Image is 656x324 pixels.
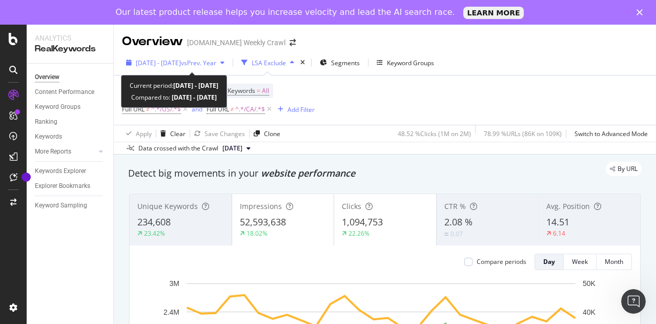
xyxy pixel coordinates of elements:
button: Segments [316,54,364,71]
span: ≠ [146,105,150,113]
a: Keywords Explorer [35,166,106,177]
span: ^.*/CA/.*$ [235,102,265,117]
div: Data crossed with the Crawl [138,144,218,153]
button: Save Changes [190,125,245,142]
div: times [298,58,307,68]
a: More Reports [35,146,96,157]
div: 0.07 [450,230,463,238]
button: [DATE] [218,142,255,155]
button: Clone [250,125,280,142]
b: [DATE] - [DATE] [170,93,217,102]
div: 18.02% [247,229,268,238]
span: ≠ [231,105,234,113]
button: Month [597,254,632,270]
div: Week [572,257,588,266]
div: Day [543,257,555,266]
button: and [192,104,202,114]
div: Apply [136,129,152,138]
button: [DATE] - [DATE]vsPrev. Year [122,54,229,71]
div: LSA Exclude [252,59,286,67]
span: 2.08 % [444,216,473,228]
button: Clear [156,125,186,142]
div: Overview [122,33,183,50]
span: By URL [618,166,638,172]
a: Keyword Sampling [35,200,106,211]
div: Ranking [35,117,57,127]
div: Clear [170,129,186,138]
div: 23.42% [144,229,165,238]
span: 14.51 [546,216,569,228]
span: Avg. Position [546,201,590,211]
div: Analytics [35,33,105,43]
div: 6.14 [553,229,565,238]
div: Add Filter [288,105,315,114]
div: RealKeywords [35,43,105,55]
div: Month [605,257,623,266]
div: Clone [264,129,280,138]
div: More Reports [35,146,71,157]
span: 234,608 [137,216,171,228]
a: Overview [35,72,106,83]
a: Ranking [35,117,106,127]
div: Switch to Advanced Mode [575,129,648,138]
span: Full URL [207,105,229,113]
span: Keywords [228,86,255,95]
div: Close [637,9,647,15]
div: 48.52 % Clicks ( 1M on 2M ) [398,129,471,138]
button: Add Filter [274,103,315,116]
span: Impressions [240,201,282,211]
text: 3M [170,279,179,288]
span: [DATE] - [DATE] [136,59,181,67]
div: Keyword Sampling [35,200,87,211]
div: 78.99 % URLs ( 86K on 109K ) [484,129,562,138]
div: Explorer Bookmarks [35,181,90,192]
div: Keywords Explorer [35,166,86,177]
a: Keywords [35,131,106,142]
div: Keywords [35,131,62,142]
span: CTR % [444,201,466,211]
img: Equal [444,233,448,236]
span: = [257,86,260,95]
text: 50K [583,279,596,288]
div: Compared to: [131,91,217,103]
button: Day [535,254,564,270]
div: Keyword Groups [35,102,80,112]
div: Keyword Groups [387,59,434,67]
a: Content Performance [35,87,106,98]
span: All [262,84,269,98]
span: vs Prev. Year [181,59,216,67]
text: 2.4M [163,308,179,316]
div: Save Changes [204,129,245,138]
button: Week [564,254,597,270]
div: Tooltip anchor [22,173,31,182]
div: 22.26% [348,229,370,238]
div: Current period: [130,80,218,91]
span: 1,094,753 [342,216,383,228]
a: Keyword Groups [35,102,106,112]
span: Clicks [342,201,361,211]
span: ^.*/US/.*$ [151,102,181,117]
div: Content Performance [35,87,94,98]
a: LEARN MORE [463,7,524,19]
span: 52,593,638 [240,216,286,228]
div: Overview [35,72,59,83]
div: [DOMAIN_NAME] Weekly Crawl [187,37,285,48]
text: 40K [583,308,596,316]
span: 2025 Apr. 17th [222,144,242,153]
span: Full URL [122,105,145,113]
button: Apply [122,125,152,142]
iframe: Intercom live chat [621,289,646,314]
div: Our latest product release helps you increase velocity and lead the AI search race. [116,7,455,17]
button: Keyword Groups [373,54,438,71]
a: Explorer Bookmarks [35,181,106,192]
span: Unique Keywords [137,201,198,211]
div: Compare periods [477,257,526,266]
span: Segments [331,59,360,67]
button: LSA Exclude [237,54,298,71]
b: [DATE] - [DATE] [173,81,218,90]
div: legacy label [606,162,642,176]
button: Switch to Advanced Mode [570,125,648,142]
div: arrow-right-arrow-left [290,39,296,46]
div: and [192,105,202,113]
